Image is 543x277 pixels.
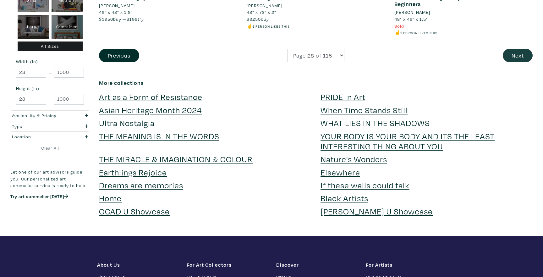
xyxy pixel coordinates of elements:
[321,192,368,203] a: Black Artists
[10,206,90,219] iframe: Customer reviews powered by Trustpilot
[247,9,276,15] span: 48" x 72" x 2"
[99,206,170,217] a: OCAD U Showcase
[10,121,90,132] button: Type
[321,180,409,191] a: If these walls could talk
[400,30,437,35] small: 1 person likes this
[99,49,139,62] button: Previous
[321,206,433,217] a: [PERSON_NAME] U Showcase
[394,9,430,16] li: [PERSON_NAME]
[321,104,408,115] a: When Time Stands Still
[99,2,135,9] li: [PERSON_NAME]
[247,2,385,9] a: [PERSON_NAME]
[99,180,183,191] a: Dreams are memories
[394,23,404,29] span: Sold
[97,262,177,268] h1: About Us
[16,86,84,91] small: Height (in)
[10,111,90,121] button: Availability & Pricing
[394,9,533,16] a: [PERSON_NAME]
[18,42,83,51] div: All Sizes
[99,167,167,178] a: Earthlings Rejoice
[253,24,290,29] small: 1 person likes this
[99,117,155,128] a: Ultra Nostalgia
[10,193,68,199] a: Try art sommelier [DATE]
[366,262,446,268] h1: For Artists
[247,23,385,30] li: ☝️
[10,132,90,142] button: Location
[12,134,67,141] div: Location
[10,169,90,189] p: Let one of our art advisors guide you. Our personalized art sommelier service is ready to help.
[99,104,202,115] a: Asian Heritage Month 2024
[99,153,253,164] a: THE MIRACLE & IMAGINATION & COLOUR
[321,167,360,178] a: Elsewhere
[49,95,51,103] span: -
[394,29,533,36] li: ☝️
[503,49,533,62] button: Next
[12,123,67,130] div: Type
[321,117,430,128] a: WHAT LIES IN THE SHADOWS
[127,16,138,22] span: $198
[99,16,144,22] span: buy — try
[247,2,282,9] li: [PERSON_NAME]
[321,153,387,164] a: Nature's Wonders
[99,130,219,141] a: THE MEANING IS IN THE WORDS
[10,145,90,152] a: Clear All
[99,16,113,22] span: $3950
[276,262,356,268] h1: Discover
[247,16,269,22] span: buy
[321,91,365,102] a: PRIDE in Art
[99,91,202,102] a: Art as a Form of Resistance
[321,130,495,152] a: YOUR BODY IS YOUR BODY AND ITS THE LEAST INTERESTING THING ABOUT YOU
[99,2,237,9] a: [PERSON_NAME]
[49,68,51,77] span: -
[247,16,261,22] span: $3250
[99,80,533,86] h6: More collections
[394,16,428,22] span: 48" x 48" x 1.5"
[99,9,133,15] span: 48" x 48" x 1.8"
[12,112,67,119] div: Availability & Pricing
[187,262,267,268] h1: For Art Collectors
[99,192,122,203] a: Home
[18,15,49,39] div: Large
[52,15,83,39] div: Oversized
[16,60,84,64] small: Width (in)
